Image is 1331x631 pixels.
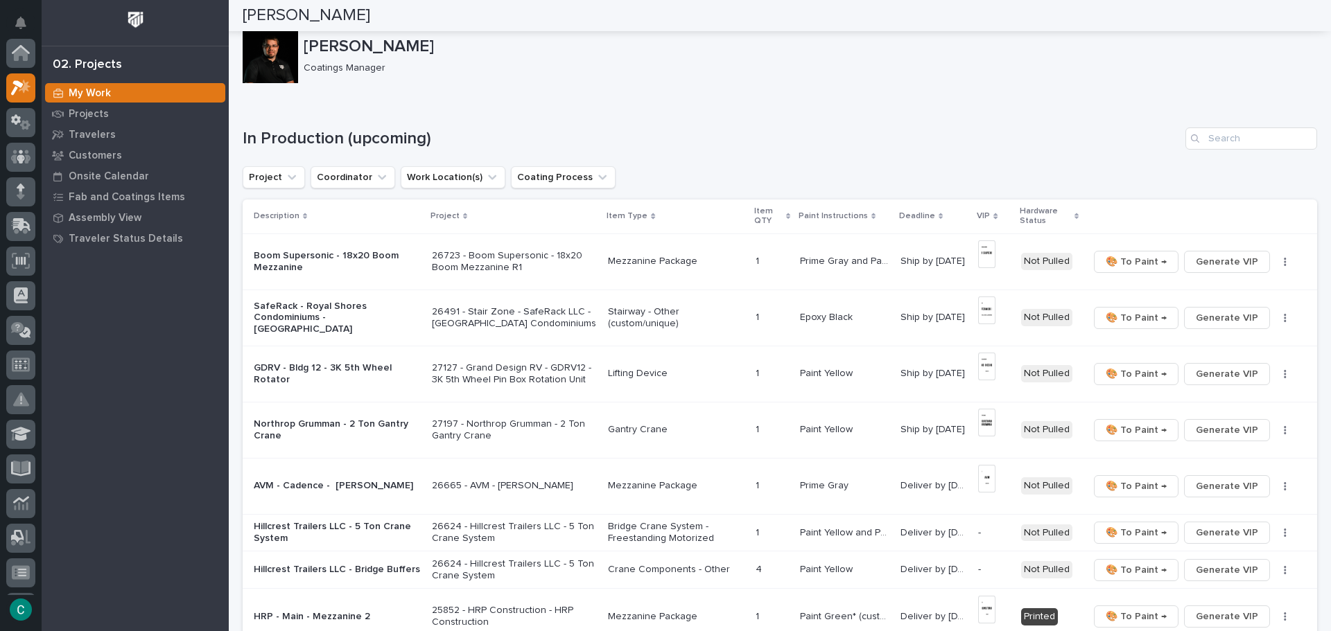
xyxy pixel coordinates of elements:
button: Coordinator [311,166,395,188]
div: Printed [1021,608,1058,625]
button: users-avatar [6,595,35,624]
p: Customers [69,150,122,162]
p: HRP - Main - Mezzanine 2 [254,611,421,623]
p: - [978,564,1009,576]
p: Mezzanine Package [608,611,745,623]
p: Lifting Device [608,368,745,380]
button: 🎨 To Paint → [1094,307,1178,329]
p: 26624 - Hillcrest Trailers LLC - 5 Ton Crane System [432,521,598,544]
button: Work Location(s) [401,166,505,188]
span: 🎨 To Paint → [1106,422,1167,438]
p: Ship by [DATE] [901,253,968,267]
p: 26491 - Stair Zone - SafeRack LLC - [GEOGRAPHIC_DATA] Condominiums [432,306,598,330]
span: Generate VIP [1196,524,1258,541]
button: Notifications [6,8,35,37]
button: 🎨 To Paint → [1094,559,1178,581]
p: Paint Instructions [799,208,868,224]
p: Epoxy Black [800,309,855,323]
p: Paint Green* (custom) [800,608,892,623]
p: 4 [756,561,765,576]
p: Projects [69,108,109,121]
div: Not Pulled [1021,421,1072,438]
p: Hillcrest Trailers LLC - 5 Ton Crane System [254,521,421,544]
span: 🎨 To Paint → [1106,608,1167,625]
span: Generate VIP [1196,366,1258,382]
tr: Northrop Grumman - 2 Ton Gantry Crane27197 - Northrop Grumman - 2 Ton Gantry CraneGantry Crane11 ... [243,402,1317,458]
a: My Work [42,82,229,103]
button: 🎨 To Paint → [1094,605,1178,628]
div: 02. Projects [53,57,122,73]
p: Paint Yellow [800,365,855,380]
p: Ship by [DATE] [901,309,968,323]
span: Generate VIP [1196,478,1258,495]
p: GDRV - Bldg 12 - 3K 5th Wheel Rotator [254,362,421,386]
p: Paint Yellow [800,421,855,436]
p: Mezzanine Package [608,480,745,492]
span: Generate VIP [1196,254,1258,270]
p: - [978,527,1009,539]
p: Assembly View [69,212,141,224]
tr: AVM - Cadence - [PERSON_NAME]26665 - AVM - [PERSON_NAME]Mezzanine Package11 Prime GrayPrime Gray ... [243,458,1317,514]
p: [PERSON_NAME] [304,37,1312,57]
span: Generate VIP [1196,422,1258,438]
button: 🎨 To Paint → [1094,251,1178,273]
p: 1 [756,253,762,267]
p: Description [254,208,299,224]
p: Mezzanine Package [608,256,745,267]
button: Generate VIP [1184,522,1270,544]
p: Traveler Status Details [69,233,183,245]
span: 🎨 To Paint → [1106,562,1167,578]
p: 26665 - AVM - [PERSON_NAME] [432,480,598,492]
button: Generate VIP [1184,559,1270,581]
p: Ship by [DATE] [901,365,968,380]
div: Not Pulled [1021,309,1072,326]
h2: [PERSON_NAME] [243,6,370,26]
span: 🎨 To Paint → [1106,366,1167,382]
tr: GDRV - Bldg 12 - 3K 5th Wheel Rotator27127 - Grand Design RV - GDRV12 - 3K 5th Wheel Pin Box Rota... [243,346,1317,402]
tr: Hillcrest Trailers LLC - 5 Ton Crane System26624 - Hillcrest Trailers LLC - 5 Ton Crane SystemBri... [243,514,1317,551]
a: Onsite Calendar [42,166,229,186]
button: Generate VIP [1184,419,1270,441]
p: 1 [756,477,762,492]
h1: In Production (upcoming) [243,129,1180,149]
img: Workspace Logo [123,7,148,33]
p: Bridge Crane System - Freestanding Motorized [608,521,745,544]
div: Not Pulled [1021,365,1072,382]
span: Generate VIP [1196,608,1258,625]
span: 🎨 To Paint → [1106,254,1167,270]
a: Customers [42,145,229,166]
p: Project [430,208,460,224]
button: 🎨 To Paint → [1094,363,1178,385]
a: Fab and Coatings Items [42,186,229,207]
a: Travelers [42,124,229,145]
button: 🎨 To Paint → [1094,419,1178,441]
p: Onsite Calendar [69,170,149,183]
button: Project [243,166,305,188]
p: Gantry Crane [608,424,745,436]
a: Traveler Status Details [42,228,229,249]
a: Projects [42,103,229,124]
p: My Work [69,87,111,100]
span: 🎨 To Paint → [1106,524,1167,541]
p: Coatings Manager [304,62,1306,74]
p: Hillcrest Trailers LLC - Bridge Buffers [254,564,421,576]
button: Generate VIP [1184,475,1270,497]
p: 1 [756,524,762,539]
p: VIP [977,208,990,224]
div: Search [1185,127,1317,150]
p: Travelers [69,129,116,141]
p: SafeRack - Royal Shores Condominiums - [GEOGRAPHIC_DATA] [254,301,421,335]
p: AVM - Cadence - [PERSON_NAME] [254,480,421,492]
p: Deliver by 10/13/25 [901,477,971,492]
tr: Hillcrest Trailers LLC - Bridge Buffers26624 - Hillcrest Trailers LLC - 5 Ton Crane SystemCrane C... [243,551,1317,589]
button: 🎨 To Paint → [1094,475,1178,497]
p: Boom Supersonic - 18x20 Boom Mezzanine [254,250,421,274]
p: Hardware Status [1020,204,1071,229]
p: 1 [756,309,762,323]
p: 1 [756,608,762,623]
span: 🎨 To Paint → [1106,478,1167,495]
p: Deliver by 10/20/25 [901,524,971,539]
div: Not Pulled [1021,561,1072,578]
p: 27197 - Northrop Grumman - 2 Ton Gantry Crane [432,418,598,442]
p: 1 [756,421,762,436]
